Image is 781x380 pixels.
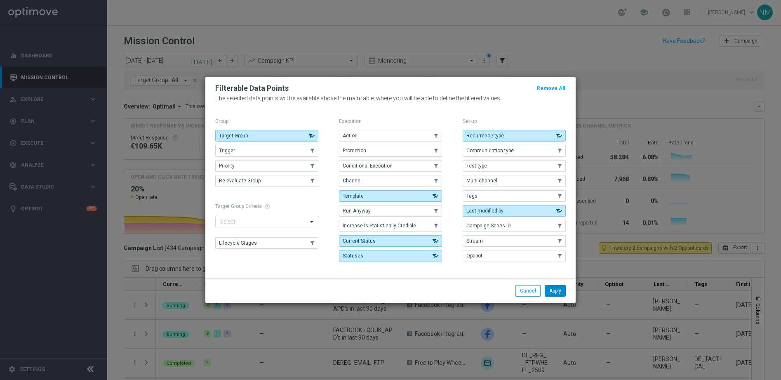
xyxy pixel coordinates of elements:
[215,160,318,172] button: Priority
[463,175,566,186] button: Multi-channel
[545,285,566,297] button: Apply
[463,118,566,125] p: Set-up
[463,250,566,262] button: Optibot
[339,190,442,202] button: Template
[466,208,503,214] span: Last modified by
[264,203,270,209] span: help_outline
[339,220,442,231] button: Increase Is Statistically Credible
[339,205,442,217] button: Run Anyway
[215,145,318,156] button: Trigger
[215,118,318,125] p: Group
[515,285,541,297] button: Cancel
[463,220,566,231] button: Campaign Series ID
[219,163,235,169] span: Priority
[463,160,566,172] button: Test type
[466,193,478,199] span: Tags
[215,95,566,101] p: The selected data points will be available above the main table, where you will be able to define...
[466,133,504,139] span: Recurrence type
[466,223,511,229] span: Campaign Series ID
[466,148,514,153] span: Communication type
[343,178,362,184] span: Channel
[463,205,566,217] button: Last modified by
[466,238,483,244] span: Stream
[466,253,482,259] span: Optibot
[343,208,371,214] span: Run Anyway
[215,237,318,249] button: Lifecycle Stages
[463,130,566,142] button: Recurrence type
[463,190,566,202] button: Tags
[466,178,497,184] span: Multi-channel
[343,238,376,244] span: Current Status
[343,133,358,139] span: Action
[343,223,416,229] span: Increase Is Statistically Credible
[339,160,442,172] button: Conditional Execution
[339,118,442,125] p: Execution
[466,163,487,169] span: Test type
[343,148,366,153] span: Promotion
[343,253,363,259] span: Statuses
[343,163,393,169] span: Conditional Execution
[339,130,442,142] button: Action
[343,193,364,199] span: Template
[339,235,442,247] button: Current Status
[463,145,566,156] button: Communication type
[463,235,566,247] button: Stream
[339,145,442,156] button: Promotion
[215,130,318,142] button: Target Group
[339,250,442,262] button: Statuses
[219,240,257,246] span: Lifecycle Stages
[215,83,289,93] h2: Filterable Data Points
[215,203,318,209] h1: Target Group Criteria
[536,84,566,93] button: Remove All
[215,175,318,186] button: Re-evaluate Group
[219,178,261,184] span: Re-evaluate Group
[339,175,442,186] button: Channel
[219,133,248,139] span: Target Group
[219,148,235,153] span: Trigger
